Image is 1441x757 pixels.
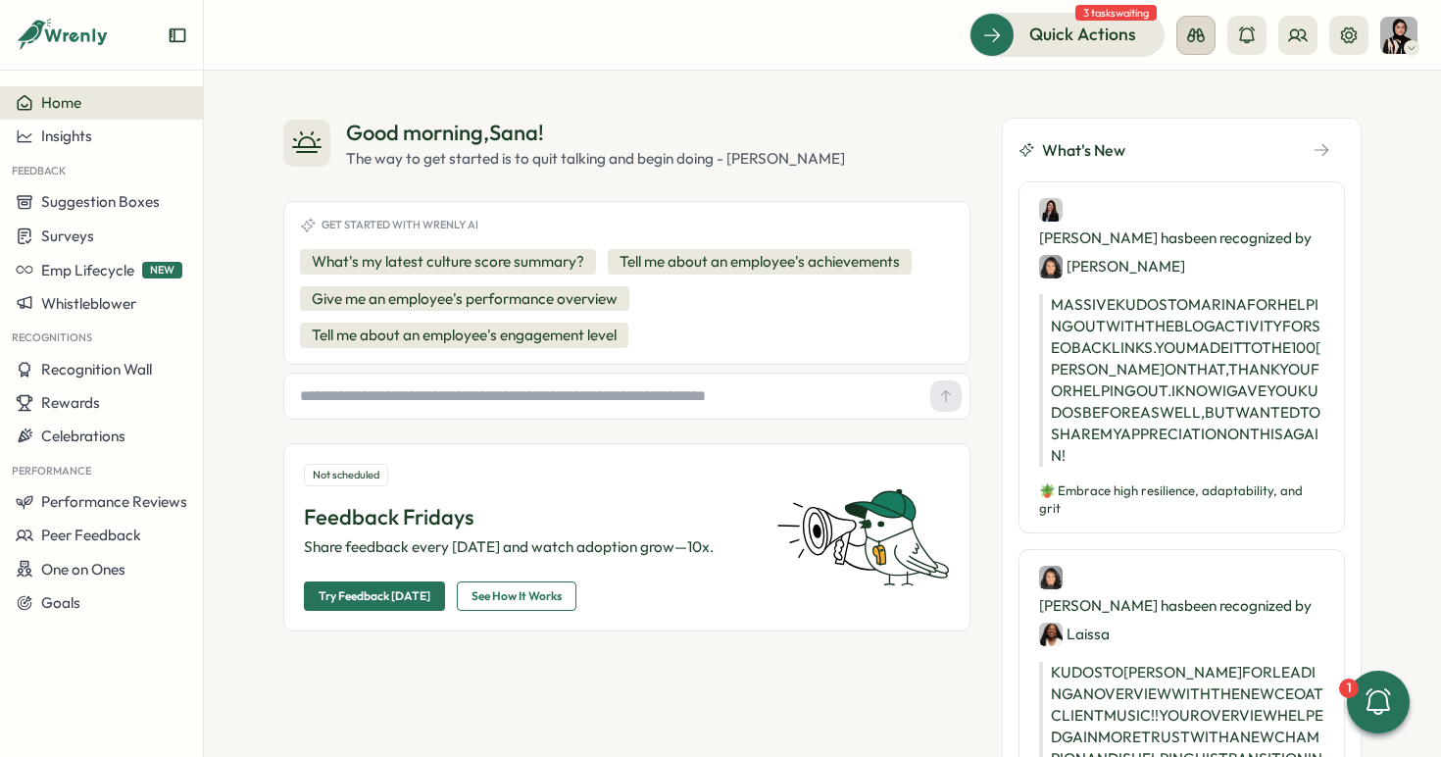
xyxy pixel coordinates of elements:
[346,148,845,170] div: The way to get started is to quit talking and begin doing - [PERSON_NAME]
[1039,622,1110,646] div: Laissa
[1339,679,1359,698] div: 1
[168,25,187,45] button: Expand sidebar
[1039,566,1324,646] div: [PERSON_NAME] has been recognized by
[346,118,845,148] div: Good morning , Sana !
[1039,255,1063,278] img: Angelina Costa
[472,582,562,610] span: See How It Works
[1039,623,1063,646] img: Laissa Duclos
[1039,482,1324,517] p: 🪴 Embrace high resilience, adaptability, and grit
[41,492,187,511] span: Performance Reviews
[41,393,100,412] span: Rewards
[41,261,134,279] span: Emp Lifecycle
[1029,22,1136,47] span: Quick Actions
[41,227,94,245] span: Surveys
[322,219,478,231] span: Get started with Wrenly AI
[41,427,125,445] span: Celebrations
[41,593,80,612] span: Goals
[969,13,1165,56] button: Quick Actions
[1042,138,1125,163] span: What's New
[1075,5,1157,21] span: 3 tasks waiting
[1380,17,1417,54] img: Sana Naqvi
[304,502,753,532] p: Feedback Fridays
[41,93,81,112] span: Home
[1039,294,1324,467] p: MASSIVE KUDOS TO MARINA FOR HELPING OUT WITH THE BLOG ACTIVITY FOR SEO BACKLINKS. YOU MADE IT TO ...
[608,249,912,275] button: Tell me about an employee's achievements
[41,126,92,145] span: Insights
[1039,566,1063,589] img: Angelina Costa
[142,262,182,278] span: NEW
[41,560,125,579] span: One on Ones
[41,360,152,378] span: Recognition Wall
[41,192,160,211] span: Suggestion Boxes
[41,294,136,313] span: Whistleblower
[300,323,628,348] button: Tell me about an employee's engagement level
[457,581,576,611] button: See How It Works
[1039,198,1324,278] div: [PERSON_NAME] has been recognized by
[1039,254,1185,278] div: [PERSON_NAME]
[304,536,753,558] p: Share feedback every [DATE] and watch adoption grow—10x.
[300,286,629,312] button: Give me an employee's performance overview
[41,526,141,544] span: Peer Feedback
[304,464,388,486] div: Not scheduled
[1039,198,1063,222] img: Marina Moric
[319,582,430,610] span: Try Feedback [DATE]
[304,581,445,611] button: Try Feedback [DATE]
[300,249,596,275] button: What's my latest culture score summary?
[1347,671,1410,733] button: 1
